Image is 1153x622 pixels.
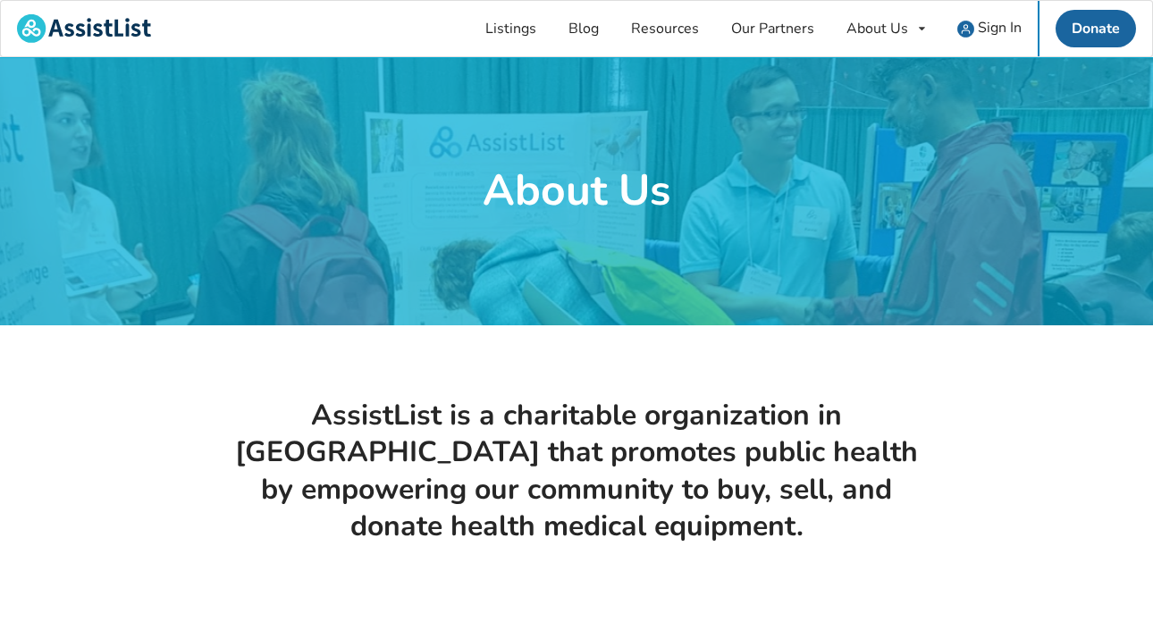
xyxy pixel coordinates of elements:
[552,1,615,56] a: Blog
[231,397,922,544] h1: AssistList is a charitable organization in [GEOGRAPHIC_DATA] that promotes public health by empow...
[978,18,1022,38] span: Sign In
[957,21,974,38] img: user icon
[846,21,908,36] div: About Us
[715,1,830,56] a: Our Partners
[483,164,670,219] h1: About Us
[941,1,1038,56] a: user icon Sign In
[17,14,151,43] img: assistlist-logo
[469,1,552,56] a: Listings
[615,1,715,56] a: Resources
[1056,10,1136,47] a: Donate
